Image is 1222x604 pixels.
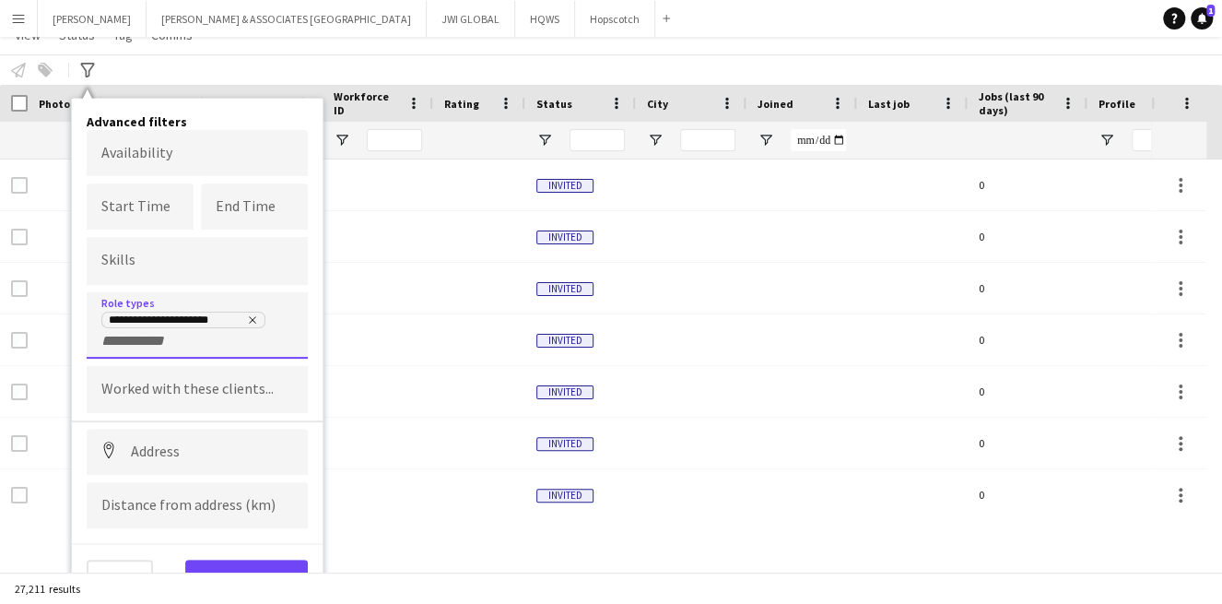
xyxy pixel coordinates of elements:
div: 0 [968,418,1087,468]
span: Joined [758,97,793,111]
input: Type to search skills... [101,253,293,269]
button: [PERSON_NAME] & ASSOCIATES [GEOGRAPHIC_DATA] [147,1,427,37]
input: Row Selection is disabled for this row (unchecked) [11,280,28,297]
span: First Name [131,97,187,111]
button: Hopscotch [575,1,655,37]
button: JWI GLOBAL [427,1,515,37]
span: Last job [868,97,910,111]
button: Open Filter Menu [536,132,553,148]
button: HQWS [515,1,575,37]
input: Status Filter Input [570,129,625,151]
span: Last Name [232,97,287,111]
input: Joined Filter Input [791,129,846,151]
div: 0 [968,263,1087,314]
button: Open Filter Menu [1099,132,1115,148]
div: 0 [968,366,1087,417]
input: Profile Filter Input [1132,129,1194,151]
input: Type to search clients... [101,382,293,398]
div: 0 [968,160,1087,210]
button: Open Filter Menu [647,132,664,148]
input: Workforce ID Filter Input [367,129,422,151]
delete-icon: Remove tag [243,314,258,329]
span: Profile [1099,97,1135,111]
span: Status [536,97,572,111]
input: Row Selection is disabled for this row (unchecked) [11,435,28,452]
span: Invited [536,231,593,244]
button: [PERSON_NAME] [38,1,147,37]
span: Photo [39,97,70,111]
app-action-btn: Advanced filters [76,59,99,81]
a: 1 [1191,7,1213,30]
span: 1 [1206,5,1215,17]
span: Workforce ID [334,89,400,117]
div: 0 [968,314,1087,365]
input: City Filter Input [680,129,735,151]
input: Row Selection is disabled for this row (unchecked) [11,384,28,400]
span: City [647,97,668,111]
span: Invited [536,282,593,296]
span: Jobs (last 90 days) [979,89,1054,117]
button: Open Filter Menu [758,132,774,148]
div: 0 [968,469,1087,520]
span: Invited [536,179,593,193]
input: Row Selection is disabled for this row (unchecked) [11,487,28,503]
span: Invited [536,334,593,348]
span: Invited [536,385,593,399]
input: Row Selection is disabled for this row (unchecked) [11,177,28,194]
span: Invited [536,437,593,451]
button: Open Filter Menu [334,132,350,148]
span: Rating [444,97,479,111]
div: Production Coordinator [109,314,257,329]
div: 0 [968,211,1087,262]
span: Invited [536,489,593,503]
input: Row Selection is disabled for this row (unchecked) [11,229,28,245]
input: + Role type [101,333,180,349]
h4: Advanced filters [87,113,308,130]
input: Row Selection is disabled for this row (unchecked) [11,332,28,349]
